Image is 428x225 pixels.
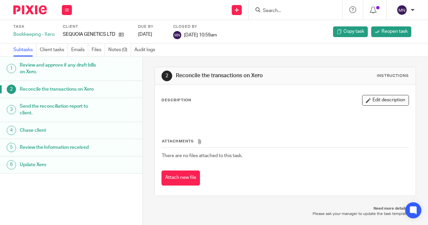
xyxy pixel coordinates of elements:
div: 6 [7,160,16,170]
div: 3 [7,105,16,114]
h1: Review the Information received [20,142,97,152]
a: Reopen task [371,26,411,37]
p: Description [162,98,191,103]
a: Files [92,43,105,57]
h1: Update Xero [20,160,97,170]
button: Edit description [362,95,409,106]
a: Audit logs [134,43,158,57]
div: [DATE] [138,31,165,38]
label: Due by [138,24,165,29]
label: Closed by [173,24,217,29]
h1: Send the reconciliation report to client. [20,101,97,118]
span: There are no files attached to this task. [162,153,242,158]
img: svg%3E [397,5,407,15]
div: Instructions [377,73,409,79]
span: Reopen task [382,28,408,35]
input: Search [262,8,322,14]
p: Need more details? [161,206,409,211]
a: Notes (0) [108,43,131,57]
a: Copy task [333,26,368,37]
img: svg%3E [173,31,181,39]
div: Bookkeeping - Xero [13,31,55,38]
h1: Reconcile the transactions on Xero [176,72,300,79]
div: 2 [7,85,16,94]
label: Client [63,24,130,29]
p: Please ask your manager to update the task template. [161,211,409,217]
span: Attachments [162,139,194,143]
div: 2 [162,71,172,81]
h1: Chase client [20,125,97,135]
a: Subtasks [13,43,36,57]
span: [DATE] 10:59am [184,33,217,37]
span: Copy task [343,28,364,35]
img: Pixie [13,5,47,14]
h1: Review and approve if any draft bills on Xero. [20,60,97,77]
a: Client tasks [40,43,68,57]
div: 1 [7,64,16,73]
h1: Reconcile the transactions on Xero [20,84,97,94]
div: 5 [7,143,16,152]
label: Task [13,24,55,29]
a: Emails [71,43,88,57]
p: SEQUOIA GENETICS LTD [63,31,115,38]
button: Attach new file [162,171,200,186]
div: 4 [7,126,16,135]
